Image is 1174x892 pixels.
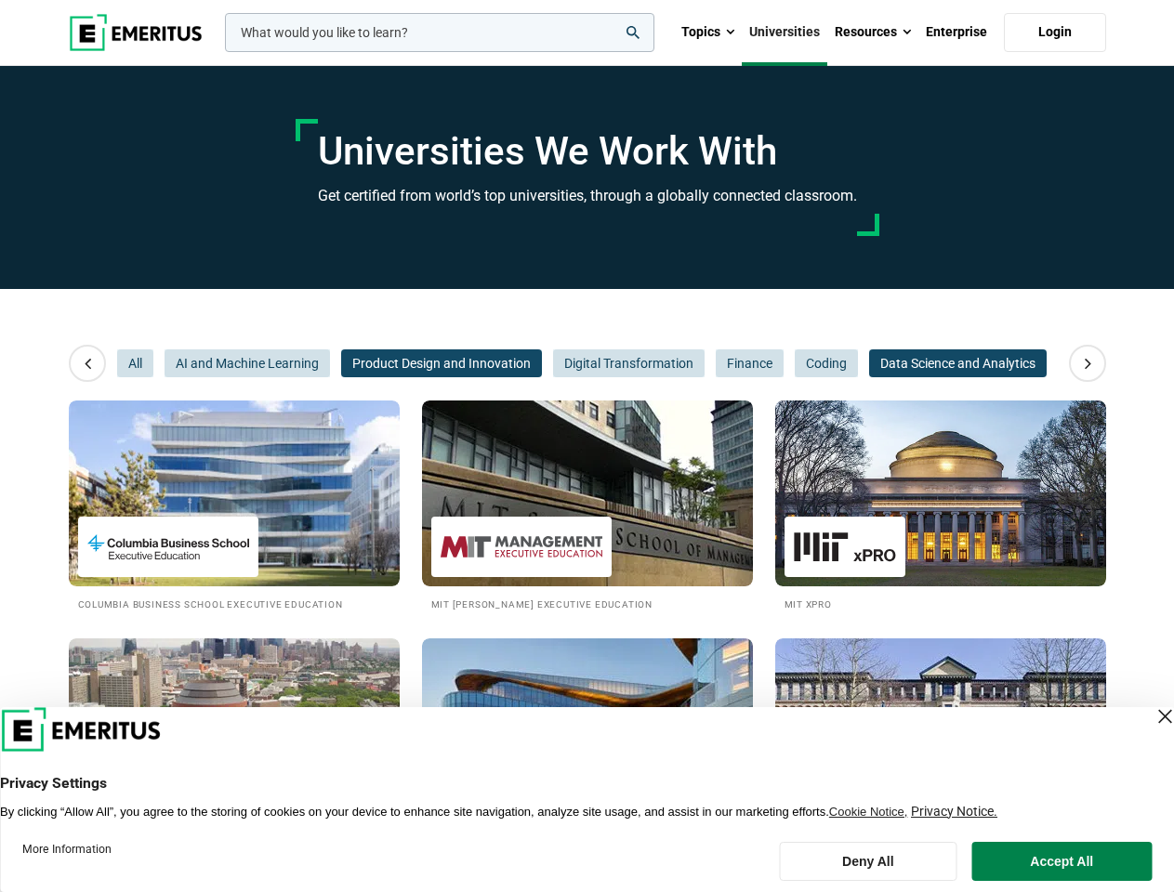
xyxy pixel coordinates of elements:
[431,596,744,611] h2: MIT [PERSON_NAME] Executive Education
[785,596,1097,611] h2: MIT xPRO
[775,400,1106,586] img: Universities We Work With
[422,638,753,849] a: Universities We Work With Kellogg Executive Education [PERSON_NAME] Executive Education
[422,638,753,824] img: Universities We Work With
[1004,13,1106,52] a: Login
[422,400,753,586] img: Universities We Work With
[794,526,896,568] img: MIT xPRO
[795,349,858,377] button: Coding
[341,349,542,377] button: Product Design and Innovation
[78,596,390,611] h2: Columbia Business School Executive Education
[775,400,1106,611] a: Universities We Work With MIT xPRO MIT xPRO
[553,349,705,377] button: Digital Transformation
[318,128,857,175] h1: Universities We Work With
[318,184,857,208] h3: Get certified from world’s top universities, through a globally connected classroom.
[69,638,400,824] img: Universities We Work With
[716,349,784,377] button: Finance
[441,526,602,568] img: MIT Sloan Executive Education
[225,13,654,52] input: woocommerce-product-search-field-0
[775,638,1106,824] img: Universities We Work With
[117,349,153,377] button: All
[87,526,249,568] img: Columbia Business School Executive Education
[69,400,400,611] a: Universities We Work With Columbia Business School Executive Education Columbia Business School E...
[422,400,753,611] a: Universities We Work With MIT Sloan Executive Education MIT [PERSON_NAME] Executive Education
[869,349,1047,377] button: Data Science and Analytics
[775,638,1106,849] a: Universities We Work With Cambridge Judge Business School Executive Education Cambridge Judge Bus...
[165,349,330,377] button: AI and Machine Learning
[69,638,400,849] a: Universities We Work With Wharton Executive Education [PERSON_NAME] Executive Education
[69,400,400,586] img: Universities We Work With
